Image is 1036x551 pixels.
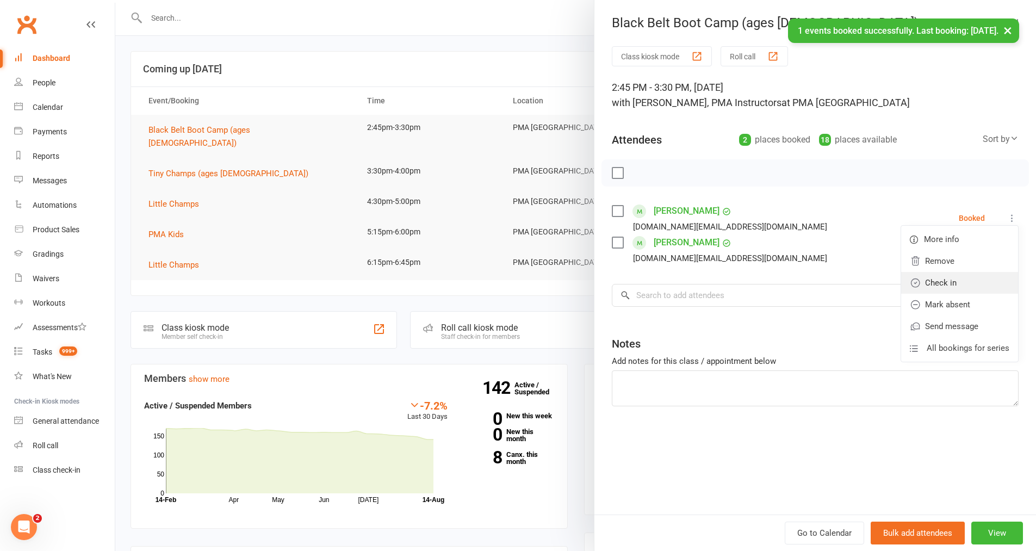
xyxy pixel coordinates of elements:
[33,201,77,209] div: Automations
[33,127,67,136] div: Payments
[781,97,910,108] span: at PMA [GEOGRAPHIC_DATA]
[11,514,37,540] iframe: Intercom live chat
[788,18,1019,43] div: 1 events booked successfully. Last booking: [DATE].
[739,132,810,147] div: places booked
[971,522,1023,544] button: View
[612,336,641,351] div: Notes
[33,250,64,258] div: Gradings
[612,46,712,66] button: Class kiosk mode
[14,434,115,458] a: Roll call
[33,152,59,160] div: Reports
[14,218,115,242] a: Product Sales
[612,80,1019,110] div: 2:45 PM - 3:30 PM, [DATE]
[14,242,115,267] a: Gradings
[14,71,115,95] a: People
[901,228,1018,250] a: More info
[33,372,72,381] div: What's New
[14,267,115,291] a: Waivers
[59,346,77,356] span: 999+
[14,144,115,169] a: Reports
[612,97,781,108] span: with [PERSON_NAME], PMA Instructors
[983,132,1019,146] div: Sort by
[739,134,751,146] div: 2
[612,284,1019,307] input: Search to add attendees
[654,234,719,251] a: [PERSON_NAME]
[14,458,115,482] a: Class kiosk mode
[14,291,115,315] a: Workouts
[33,103,63,112] div: Calendar
[785,522,864,544] a: Go to Calendar
[33,274,59,283] div: Waivers
[819,132,897,147] div: places available
[721,46,788,66] button: Roll call
[901,294,1018,315] a: Mark absent
[901,250,1018,272] a: Remove
[13,11,40,38] a: Clubworx
[14,95,115,120] a: Calendar
[871,522,965,544] button: Bulk add attendees
[14,169,115,193] a: Messages
[14,340,115,364] a: Tasks 999+
[901,272,1018,294] a: Check in
[14,120,115,144] a: Payments
[612,355,1019,368] div: Add notes for this class / appointment below
[924,233,959,246] span: More info
[33,176,67,185] div: Messages
[33,299,65,307] div: Workouts
[654,202,719,220] a: [PERSON_NAME]
[33,54,70,63] div: Dashboard
[14,409,115,434] a: General attendance kiosk mode
[594,15,1036,30] div: Black Belt Boot Camp (ages [DEMOGRAPHIC_DATA])
[901,315,1018,337] a: Send message
[14,46,115,71] a: Dashboard
[14,364,115,389] a: What's New
[612,132,662,147] div: Attendees
[33,323,86,332] div: Assessments
[14,315,115,340] a: Assessments
[819,134,831,146] div: 18
[33,225,79,234] div: Product Sales
[14,193,115,218] a: Automations
[33,78,55,87] div: People
[33,417,99,425] div: General attendance
[633,251,827,265] div: [DOMAIN_NAME][EMAIL_ADDRESS][DOMAIN_NAME]
[998,18,1018,42] button: ×
[959,214,985,222] div: Booked
[901,337,1018,359] a: All bookings for series
[927,342,1009,355] span: All bookings for series
[33,514,42,523] span: 2
[33,348,52,356] div: Tasks
[33,441,58,450] div: Roll call
[33,466,80,474] div: Class check-in
[633,220,827,234] div: [DOMAIN_NAME][EMAIL_ADDRESS][DOMAIN_NAME]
